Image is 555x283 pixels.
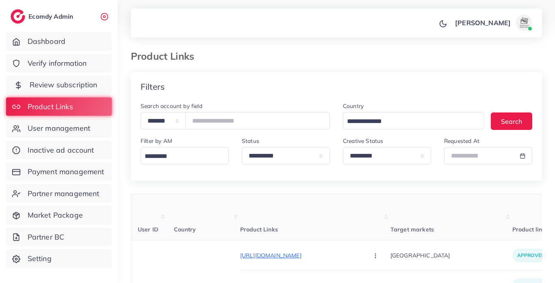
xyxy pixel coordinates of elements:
p: approved [512,248,550,262]
a: Dashboard [6,32,112,51]
span: Dashboard [28,36,65,47]
label: Requested At [444,137,479,145]
span: Partner BC [28,232,65,242]
a: Setting [6,249,112,268]
span: Partner management [28,188,100,199]
span: Country [174,226,196,233]
a: Inactive ad account [6,141,112,160]
p: [URL][DOMAIN_NAME] [240,251,362,260]
input: Search for option [344,115,474,128]
span: Market Package [28,210,83,220]
input: Search for option [142,150,224,163]
span: Verify information [28,58,87,69]
h4: Filters [141,82,165,92]
span: Product Links [28,102,73,112]
a: [PERSON_NAME]avatar [451,15,535,31]
span: Payment management [28,166,104,177]
span: User ID [138,226,158,233]
button: Search [491,112,532,130]
label: Creative Status [343,137,383,145]
a: Product Links [6,97,112,116]
label: Filter by AM [141,137,172,145]
a: logoEcomdy Admin [11,9,75,24]
h3: Product Links [131,50,201,62]
a: Market Package [6,206,112,225]
div: Search for option [343,112,484,130]
span: Target markets [390,226,434,233]
img: logo [11,9,25,24]
label: Status [242,137,259,145]
a: User management [6,119,112,138]
label: Country [343,102,364,110]
span: Product Links [240,226,278,233]
a: Partner BC [6,228,112,246]
p: [PERSON_NAME] [455,18,511,28]
a: Payment management [6,162,112,181]
p: [GEOGRAPHIC_DATA] [390,246,512,264]
span: Setting [28,253,52,264]
label: Search account by field [141,102,202,110]
span: Review subscription [30,80,98,90]
a: Review subscription [6,76,112,94]
span: Inactive ad account [28,145,94,156]
h2: Ecomdy Admin [28,13,75,20]
a: Verify information [6,54,112,73]
img: avatar [516,15,532,31]
div: Search for option [141,147,229,164]
a: Partner management [6,184,112,203]
span: User management [28,123,90,134]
